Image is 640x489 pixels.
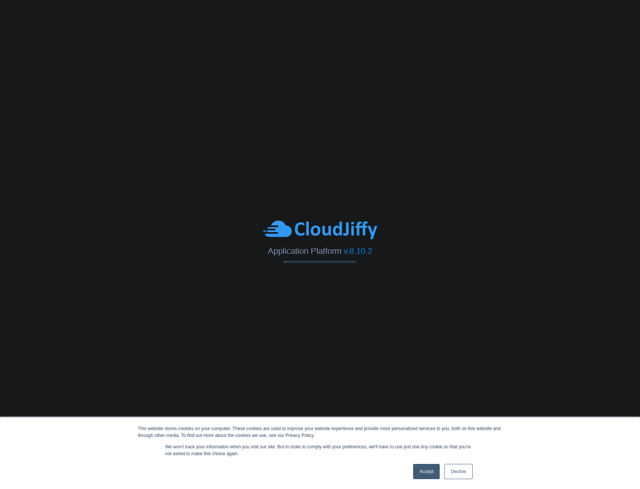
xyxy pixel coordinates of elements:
span: Application Platform [268,246,341,255]
div: This website stores cookies on your computer. These cookies are used to improve your website expe... [138,425,502,439]
img: CloudJiffy-Blue.svg [263,219,377,240]
span: v.8.10.2 [344,246,372,255]
a: Decline [444,464,472,479]
iframe: chat widget [608,459,632,481]
a: Accept [413,464,440,479]
p: We won't track your information when you visit our site. But in order to comply with your prefere... [165,443,475,457]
